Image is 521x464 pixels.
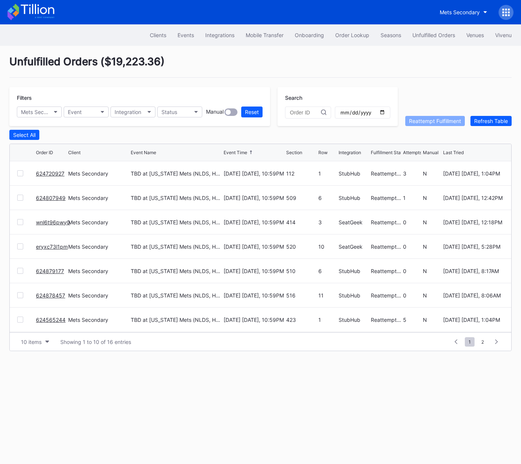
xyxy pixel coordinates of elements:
div: 520 [286,243,316,250]
button: Order Lookup [330,28,375,42]
div: Reattempt Fulfillment [409,118,461,124]
div: SeatGeek [339,243,369,250]
a: 624720927 [36,170,64,177]
button: Integration [110,107,155,117]
div: Onboarding [295,32,324,38]
div: 10 [318,243,337,250]
div: Event Time [224,150,247,155]
div: 112 [286,170,316,177]
div: 0 [403,268,421,274]
div: Reattempt Fulfillment [371,170,401,177]
div: N [423,292,441,299]
div: SeatGeek [339,219,369,225]
a: wnl6t96pwy0 [36,219,70,225]
div: 5 [403,317,421,323]
div: Events [178,32,194,38]
div: 6 [318,195,337,201]
div: TBD at [US_STATE] Mets (NLDS, Home Game 2) (If Necessary) (Date TBD) [131,268,222,274]
div: [DATE] [DATE], 12:18PM [443,219,504,225]
div: Vivenu [495,32,512,38]
div: N [423,243,441,250]
div: Reattempt Fulfillment [371,243,401,250]
div: Seasons [381,32,401,38]
div: Mets Secondary [68,268,129,274]
div: N [423,317,441,323]
a: 624879177 [36,268,64,274]
div: Event [68,109,82,115]
div: 0 [403,219,421,225]
div: 423 [286,317,316,323]
div: 6 [318,268,337,274]
button: Onboarding [289,28,330,42]
div: Event Name [131,150,156,155]
div: Integrations [205,32,234,38]
a: 624565244 [36,317,66,323]
div: Reset [245,109,259,115]
div: [DATE] [DATE], 1:04PM [443,317,504,323]
div: N [423,170,441,177]
div: Search [285,95,390,101]
a: 624878457 [36,292,65,299]
div: Reattempt Fulfillment [371,292,401,299]
div: Manual [423,150,439,155]
div: N [423,195,441,201]
button: Clients [144,28,172,42]
button: Seasons [375,28,407,42]
div: Client [68,150,81,155]
div: 509 [286,195,316,201]
div: TBD at [US_STATE] Mets (NLDS, Home Game 1) (If Necessary) (Date TBD) [131,219,222,225]
div: StubHub [339,268,369,274]
div: 0 [403,243,421,250]
a: Mobile Transfer [240,28,289,42]
div: Reattempt Fulfillment [371,219,401,225]
div: Reattempt Fulfillment [371,317,401,323]
div: 516 [286,292,316,299]
a: 624807949 [36,195,66,201]
a: Vivenu [490,28,517,42]
div: 1 [318,170,337,177]
div: StubHub [339,195,369,201]
div: 1 [403,195,421,201]
div: Integration [115,109,141,115]
div: StubHub [339,170,369,177]
div: [DATE] [DATE], 10:59PM [224,317,284,323]
div: [DATE] [DATE], 10:59PM [224,268,284,274]
button: Integrations [200,28,240,42]
a: Venues [461,28,490,42]
button: Refresh Table [470,116,512,126]
div: [DATE] [DATE], 10:59PM [224,195,284,201]
div: Venues [466,32,484,38]
button: 10 items [17,337,53,347]
span: 2 [478,337,488,347]
div: 414 [286,219,316,225]
div: Mets Secondary [68,243,129,250]
div: Unfulfilled Orders [412,32,455,38]
div: Reattempt Fulfillment [371,195,401,201]
div: N [423,268,441,274]
div: 1 [318,317,337,323]
div: [DATE] [DATE], 10:59PM [224,219,284,225]
div: 10 items [21,339,42,345]
div: Showing 1 to 10 of 16 entries [60,339,131,345]
div: 0 [403,292,421,299]
div: Mets Secondary [68,219,129,225]
div: Integration [339,150,361,155]
div: Unfulfilled Orders ( $19,223.36 ) [9,55,512,78]
div: Section [286,150,302,155]
div: Order ID [36,150,53,155]
button: Events [172,28,200,42]
div: Row [318,150,328,155]
button: Event [64,107,109,117]
div: Mets Secondary [68,317,129,323]
button: Mets Secondary [434,5,493,19]
div: [DATE] [DATE], 8:17AM [443,268,504,274]
div: Last Tried [443,150,464,155]
button: Status [157,107,202,117]
div: Manual [206,108,224,116]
